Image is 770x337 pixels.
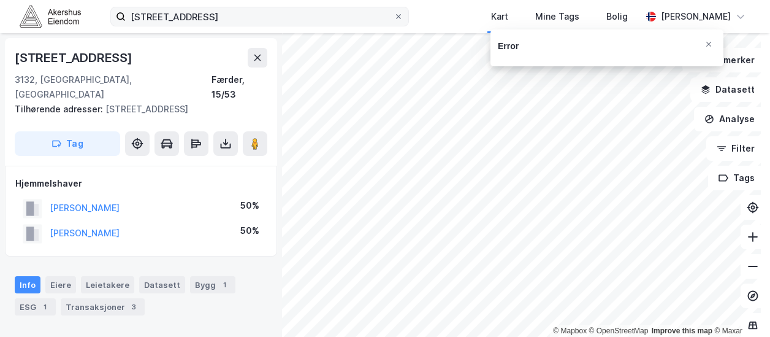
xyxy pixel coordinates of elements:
[128,301,140,313] div: 3
[709,278,770,337] iframe: Chat Widget
[553,327,587,335] a: Mapbox
[15,104,105,114] span: Tilhørende adresser:
[39,301,51,313] div: 1
[15,131,120,156] button: Tag
[491,9,508,24] div: Kart
[81,276,134,293] div: Leietakere
[240,223,259,238] div: 50%
[498,39,519,54] div: Error
[61,298,145,316] div: Transaksjoner
[190,276,235,293] div: Bygg
[15,298,56,316] div: ESG
[589,327,649,335] a: OpenStreetMap
[240,198,259,213] div: 50%
[535,9,579,24] div: Mine Tags
[15,102,257,117] div: [STREET_ADDRESS]
[709,278,770,337] div: Kontrollprogram for chat
[15,276,40,293] div: Info
[139,276,185,293] div: Datasett
[15,72,212,102] div: 3132, [GEOGRAPHIC_DATA], [GEOGRAPHIC_DATA]
[708,166,765,190] button: Tags
[15,176,267,191] div: Hjemmelshaver
[126,7,394,26] input: Søk på adresse, matrikkel, gårdeiere, leietakere eller personer
[690,77,765,102] button: Datasett
[212,72,267,102] div: Færder, 15/53
[694,107,765,131] button: Analyse
[706,136,765,161] button: Filter
[661,9,731,24] div: [PERSON_NAME]
[45,276,76,293] div: Eiere
[15,48,135,68] div: [STREET_ADDRESS]
[606,9,628,24] div: Bolig
[20,6,81,27] img: akershus-eiendom-logo.9091f326c980b4bce74ccdd9f866810c.svg
[652,327,712,335] a: Improve this map
[218,279,231,291] div: 1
